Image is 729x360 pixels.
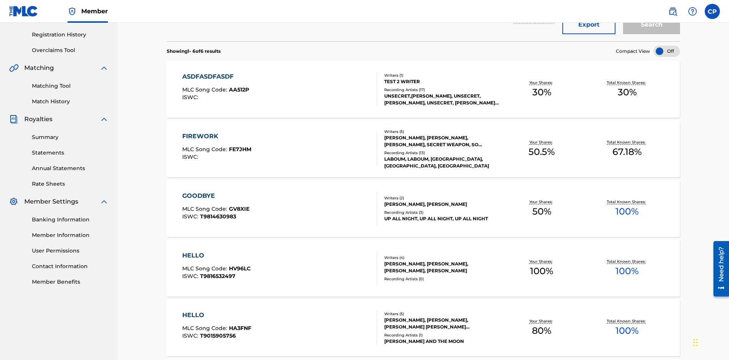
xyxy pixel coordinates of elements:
[182,72,249,81] div: ASDFASDFASDF
[529,139,554,145] p: Your Shares:
[182,273,200,279] span: ISWC :
[182,213,200,220] span: ISWC :
[32,98,109,106] a: Match History
[384,255,499,261] div: Writers ( 4 )
[32,149,109,157] a: Statements
[81,7,108,16] span: Member
[562,15,615,34] button: Export
[616,48,650,55] span: Compact View
[708,238,729,300] iframe: Resource Center
[9,115,18,124] img: Royalties
[9,6,38,17] img: MLC Logo
[32,231,109,239] a: Member Information
[384,93,499,106] div: UNSECRET,[PERSON_NAME], UNSECRET, [PERSON_NAME], UNSECRET, [PERSON_NAME], UNSECRET|[PERSON_NAME],...
[99,63,109,73] img: expand
[384,311,499,317] div: Writers ( 5 )
[532,324,551,338] span: 80 %
[384,338,499,345] div: [PERSON_NAME] AND THE MOON
[529,80,554,85] p: Your Shares:
[182,153,200,160] span: ISWC :
[32,247,109,255] a: User Permissions
[182,325,229,332] span: MLC Song Code :
[384,210,499,215] div: Recording Artists ( 3 )
[384,134,499,148] div: [PERSON_NAME], [PERSON_NAME], [PERSON_NAME], SECRET WEAPON, SO [PERSON_NAME]
[200,213,236,220] span: T9814630983
[529,318,554,324] p: Your Shares:
[182,205,229,212] span: MLC Song Code :
[182,251,251,260] div: HELLO
[9,63,19,73] img: Matching
[167,180,680,237] a: GOODBYEMLC Song Code:GV8XIEISWC:T9814630983Writers (2)[PERSON_NAME], [PERSON_NAME]Recording Artis...
[384,201,499,208] div: [PERSON_NAME], [PERSON_NAME]
[229,265,251,272] span: HV96LC
[384,317,499,330] div: [PERSON_NAME], [PERSON_NAME], [PERSON_NAME] [PERSON_NAME] [PERSON_NAME], [PERSON_NAME]
[167,48,221,55] p: Showing 1 - 6 of 6 results
[688,7,697,16] img: help
[384,129,499,134] div: Writers ( 5 )
[32,82,109,90] a: Matching Tool
[99,197,109,206] img: expand
[529,259,554,264] p: Your Shares:
[182,191,249,201] div: GOODBYE
[182,94,200,101] span: ISWC :
[384,87,499,93] div: Recording Artists ( 17 )
[182,265,229,272] span: MLC Song Code :
[615,205,639,218] span: 100 %
[200,332,236,339] span: T9015905756
[384,261,499,274] div: [PERSON_NAME], [PERSON_NAME], [PERSON_NAME], [PERSON_NAME]
[615,264,639,278] span: 100 %
[32,180,109,188] a: Rate Sheets
[685,4,700,19] div: Help
[665,4,680,19] a: Public Search
[182,311,251,320] div: HELLO
[32,164,109,172] a: Annual Statements
[384,73,499,78] div: Writers ( 1 )
[607,199,647,205] p: Total Known Shares:
[705,4,720,19] div: User Menu
[167,299,680,356] a: HELLOMLC Song Code:HA3FNFISWC:T9015905756Writers (5)[PERSON_NAME], [PERSON_NAME], [PERSON_NAME] [...
[529,199,554,205] p: Your Shares:
[9,197,18,206] img: Member Settings
[32,31,109,39] a: Registration History
[68,7,77,16] img: Top Rightsholder
[668,7,677,16] img: search
[229,205,249,212] span: GV8XIE
[32,133,109,141] a: Summary
[615,324,639,338] span: 100 %
[618,85,637,99] span: 30 %
[607,318,647,324] p: Total Known Shares:
[24,197,78,206] span: Member Settings
[182,332,200,339] span: ISWC :
[384,156,499,169] div: LABOUM, LABOUM, [GEOGRAPHIC_DATA], [GEOGRAPHIC_DATA], [GEOGRAPHIC_DATA]
[167,240,680,297] a: HELLOMLC Song Code:HV96LCISWC:T9816532497Writers (4)[PERSON_NAME], [PERSON_NAME], [PERSON_NAME], ...
[229,86,249,93] span: AA512P
[384,195,499,201] div: Writers ( 2 )
[182,86,229,93] span: MLC Song Code :
[384,78,499,85] div: TEST 2 WRITER
[607,259,647,264] p: Total Known Shares:
[167,61,680,118] a: ASDFASDFASDFMLC Song Code:AA512PISWC:Writers (1)TEST 2 WRITERRecording Artists (17)UNSECRET,[PERS...
[607,80,647,85] p: Total Known Shares:
[182,132,251,141] div: FIREWORK
[607,139,647,145] p: Total Known Shares:
[200,273,235,279] span: T9816532497
[24,115,52,124] span: Royalties
[532,205,551,218] span: 50 %
[99,115,109,124] img: expand
[167,120,680,177] a: FIREWORKMLC Song Code:FE7JHMISWC:Writers (5)[PERSON_NAME], [PERSON_NAME], [PERSON_NAME], SECRET W...
[384,150,499,156] div: Recording Artists ( 13 )
[529,145,555,159] span: 50.5 %
[384,276,499,282] div: Recording Artists ( 0 )
[229,146,251,153] span: FE7JHM
[532,85,551,99] span: 30 %
[32,216,109,224] a: Banking Information
[32,262,109,270] a: Contact Information
[612,145,642,159] span: 67.18 %
[384,332,499,338] div: Recording Artists ( 1 )
[693,331,698,354] div: Drag
[24,63,54,73] span: Matching
[691,324,729,360] iframe: Chat Widget
[229,325,251,332] span: HA3FNF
